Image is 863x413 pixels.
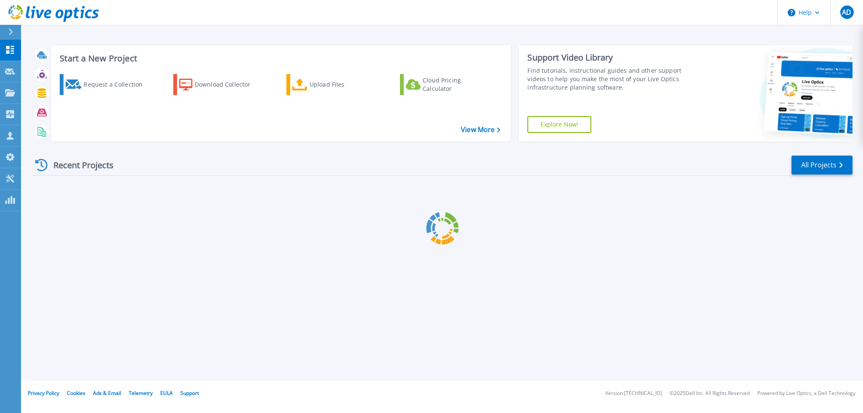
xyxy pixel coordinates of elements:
[423,76,490,93] div: Cloud Pricing Calculator
[842,9,851,16] span: AD
[160,389,173,397] a: EULA
[67,389,85,397] a: Cookies
[180,389,199,397] a: Support
[527,52,698,63] div: Support Video Library
[173,74,267,95] a: Download Collector
[195,76,262,93] div: Download Collector
[527,66,698,92] div: Find tutorials, instructional guides and other support videos to help you make the most of your L...
[670,391,750,396] li: © 2025 Dell Inc. All Rights Reserved
[400,74,494,95] a: Cloud Pricing Calculator
[32,155,125,175] div: Recent Projects
[286,74,380,95] a: Upload Files
[461,126,500,134] a: View More
[60,74,154,95] a: Request a Collection
[527,116,591,133] a: Explore Now!
[792,156,852,175] a: All Projects
[129,389,153,397] a: Telemetry
[93,389,121,397] a: Ads & Email
[28,389,59,397] a: Privacy Policy
[84,76,151,93] div: Request a Collection
[605,391,662,396] li: Version: [TECHNICAL_ID]
[310,76,377,93] div: Upload Files
[757,391,855,396] li: Powered by Live Optics, a Dell Technology
[60,54,500,63] h3: Start a New Project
